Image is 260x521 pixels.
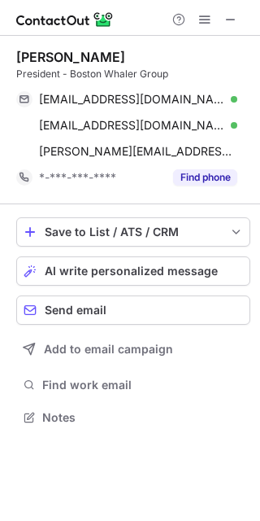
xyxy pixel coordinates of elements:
span: Send email [45,304,106,317]
div: Save to List / ATS / CRM [45,225,222,239]
span: [EMAIL_ADDRESS][DOMAIN_NAME] [39,92,225,107]
div: President - Boston Whaler Group [16,67,250,81]
div: [PERSON_NAME] [16,49,125,65]
span: Add to email campaign [44,343,173,356]
button: Send email [16,296,250,325]
button: Add to email campaign [16,335,250,364]
span: Notes [42,410,244,425]
span: Find work email [42,378,244,392]
button: Reveal Button [173,169,237,186]
button: Notes [16,406,250,429]
span: AI write personalized message [45,265,218,278]
button: AI write personalized message [16,256,250,286]
img: ContactOut v5.3.10 [16,10,114,29]
button: save-profile-one-click [16,217,250,247]
span: [PERSON_NAME][EMAIL_ADDRESS][PERSON_NAME][DOMAIN_NAME] [39,144,237,159]
span: [EMAIL_ADDRESS][DOMAIN_NAME] [39,118,225,133]
button: Find work email [16,374,250,396]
